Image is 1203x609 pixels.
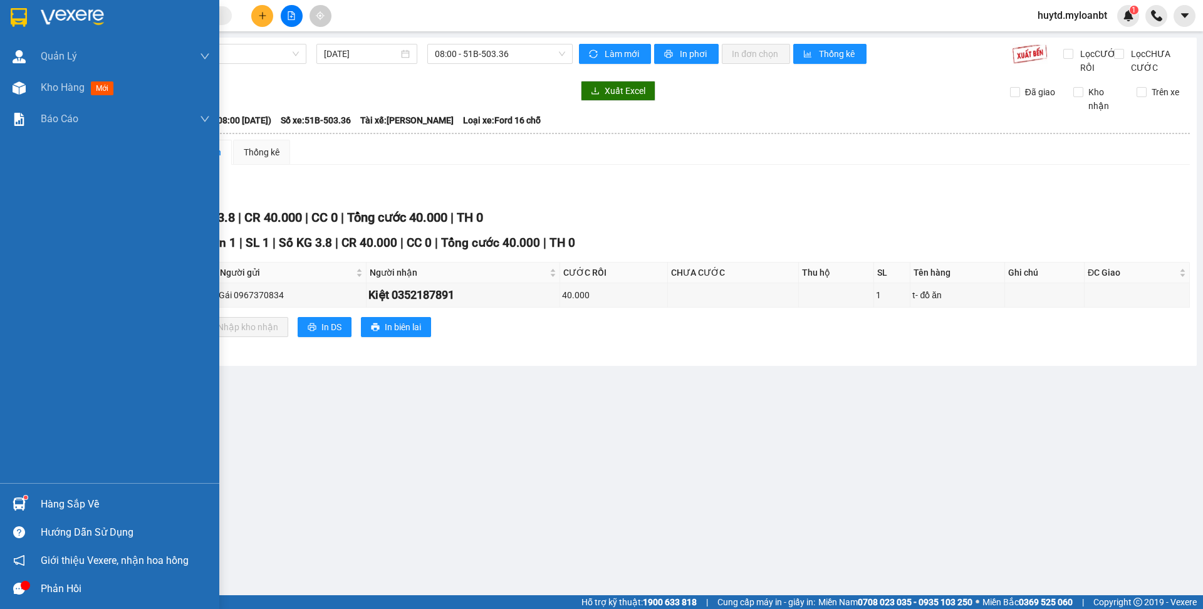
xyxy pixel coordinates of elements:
button: syncLàm mới [579,44,651,64]
div: 1 [876,288,908,302]
span: Tổng cước 40.000 [347,210,447,225]
span: In DS [321,320,341,334]
div: Hướng dẫn sử dụng [41,523,210,542]
span: bar-chart [803,49,814,60]
sup: 1 [1130,6,1138,14]
span: | [400,236,404,250]
button: printerIn biên lai [361,317,431,337]
span: down [200,51,210,61]
span: ĐC Giao [1088,266,1177,279]
strong: 0708 023 035 - 0935 103 250 [858,597,972,607]
img: icon-new-feature [1123,10,1134,21]
span: Lọc CHƯA CƯỚC [1126,47,1190,75]
span: TH 0 [549,236,575,250]
span: | [335,236,338,250]
button: In đơn chọn [722,44,790,64]
span: plus [258,11,267,20]
span: Người nhận [370,266,548,279]
span: Làm mới [605,47,641,61]
strong: 1900 633 818 [643,597,697,607]
div: Thống kê [244,145,279,159]
span: Hỗ trợ kỹ thuật: [581,595,697,609]
button: printerIn phơi [654,44,719,64]
span: Miền Bắc [982,595,1073,609]
span: Chuyến: (08:00 [DATE]) [180,113,271,127]
img: warehouse-icon [13,81,26,95]
span: Kho nhận [1083,85,1127,113]
span: download [591,86,600,96]
th: Ghi chú [1005,263,1085,283]
span: 08:00 - 51B-503.36 [435,44,565,63]
span: Số xe: 51B-503.36 [281,113,351,127]
span: Loại xe: Ford 16 chỗ [463,113,541,127]
button: caret-down [1174,5,1195,27]
span: printer [308,323,316,333]
span: | [273,236,276,250]
span: | [706,595,708,609]
button: bar-chartThống kê [793,44,867,64]
span: Xuất Excel [605,84,645,98]
img: logo-vxr [11,8,27,27]
span: printer [371,323,380,333]
div: Kiệt 0352187891 [368,286,558,304]
span: Đơn 1 [203,236,236,250]
span: | [341,210,344,225]
span: Miền Nam [818,595,972,609]
span: Tổng cước 40.000 [441,236,540,250]
button: downloadNhập kho nhận [194,317,288,337]
span: Trên xe [1147,85,1184,99]
span: mới [91,81,113,95]
span: Giới thiệu Vexere, nhận hoa hồng [41,553,189,568]
span: TH 0 [457,210,483,225]
img: solution-icon [13,113,26,126]
span: CC 0 [407,236,432,250]
span: message [13,583,25,595]
img: phone-icon [1151,10,1162,21]
span: CR 40.000 [244,210,302,225]
th: CƯỚC RỒI [560,263,668,283]
span: CR 40.000 [341,236,397,250]
span: Số KG 3.8 [279,236,332,250]
th: SL [874,263,910,283]
th: Thu hộ [799,263,874,283]
span: Tài xế: [PERSON_NAME] [360,113,454,127]
button: downloadXuất Excel [581,81,655,101]
span: printer [664,49,675,60]
span: | [239,236,242,250]
span: | [450,210,454,225]
span: CC 0 [311,210,338,225]
span: SL 1 [246,236,269,250]
span: ⚪️ [976,600,979,605]
strong: 0369 525 060 [1019,597,1073,607]
span: huytd.myloanbt [1028,8,1117,23]
button: file-add [281,5,303,27]
div: Gái 0967370834 [219,288,364,302]
img: warehouse-icon [13,497,26,511]
span: aim [316,11,325,20]
span: sync [589,49,600,60]
sup: 1 [24,496,28,499]
span: In biên lai [385,320,421,334]
span: caret-down [1179,10,1190,21]
span: | [238,210,241,225]
img: 9k= [1012,44,1048,64]
span: Quản Lý [41,48,77,64]
img: warehouse-icon [13,50,26,63]
div: Phản hồi [41,580,210,598]
th: CHƯA CƯỚC [668,263,799,283]
span: Thống kê [819,47,857,61]
div: t- đồ ăn [912,288,1002,302]
button: plus [251,5,273,27]
span: notification [13,554,25,566]
span: down [200,114,210,124]
span: Người gửi [220,266,353,279]
div: Hàng sắp về [41,495,210,514]
span: Kho hàng [41,81,85,93]
span: In phơi [680,47,709,61]
span: | [435,236,438,250]
button: printerIn DS [298,317,352,337]
span: Lọc CƯỚC RỒI [1075,47,1123,75]
th: Tên hàng [910,263,1005,283]
span: file-add [287,11,296,20]
span: 1 [1132,6,1136,14]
